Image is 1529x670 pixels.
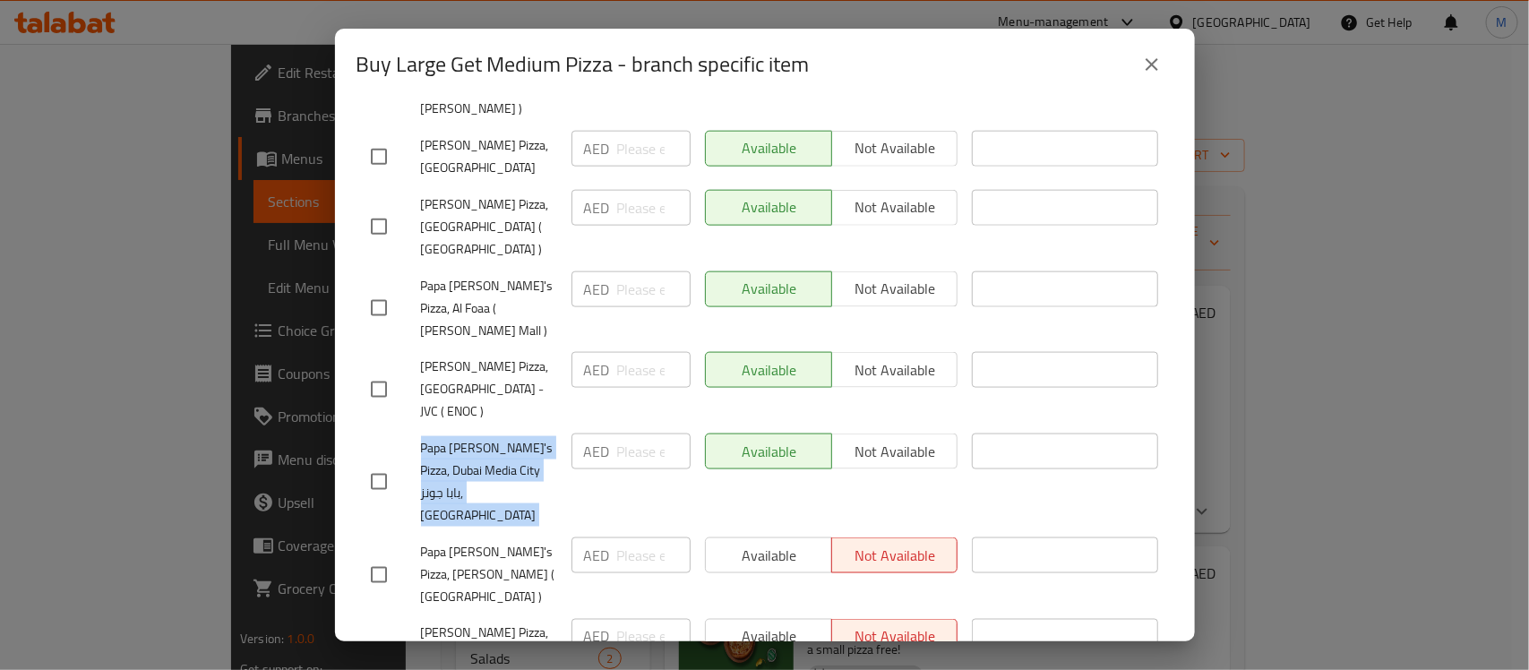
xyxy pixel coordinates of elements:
p: AED [584,138,610,159]
input: Please enter price [617,271,691,307]
span: [PERSON_NAME] Pizza, [GEOGRAPHIC_DATA] ( [GEOGRAPHIC_DATA] ) [421,193,557,261]
h2: Buy Large Get Medium Pizza - branch specific item [356,50,810,79]
p: AED [584,545,610,566]
p: AED [584,279,610,300]
input: Please enter price [617,352,691,388]
p: AED [584,626,610,648]
span: [PERSON_NAME] Pizza, Mushairef ( [PERSON_NAME] ) [421,53,557,120]
input: Please enter price [617,131,691,167]
input: Please enter price [617,190,691,226]
span: [PERSON_NAME] Pizza, [GEOGRAPHIC_DATA] [421,134,557,179]
span: Papa [PERSON_NAME]'s Pizza, [PERSON_NAME] ( [GEOGRAPHIC_DATA] ) [421,541,557,608]
input: Please enter price [617,537,691,573]
input: Please enter price [617,434,691,469]
button: close [1130,43,1173,86]
span: Papa [PERSON_NAME]'s Pizza, Dubai Media City بابا جونز, [GEOGRAPHIC_DATA] [421,437,557,527]
input: Please enter price [617,619,691,655]
span: [PERSON_NAME] Pizza, [GEOGRAPHIC_DATA] - JVC ( ENOC ) [421,356,557,423]
p: AED [584,197,610,219]
p: AED [584,441,610,462]
p: AED [584,359,610,381]
span: Papa [PERSON_NAME]'s Pizza, Al Foaa ( [PERSON_NAME] Mall ) [421,275,557,342]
